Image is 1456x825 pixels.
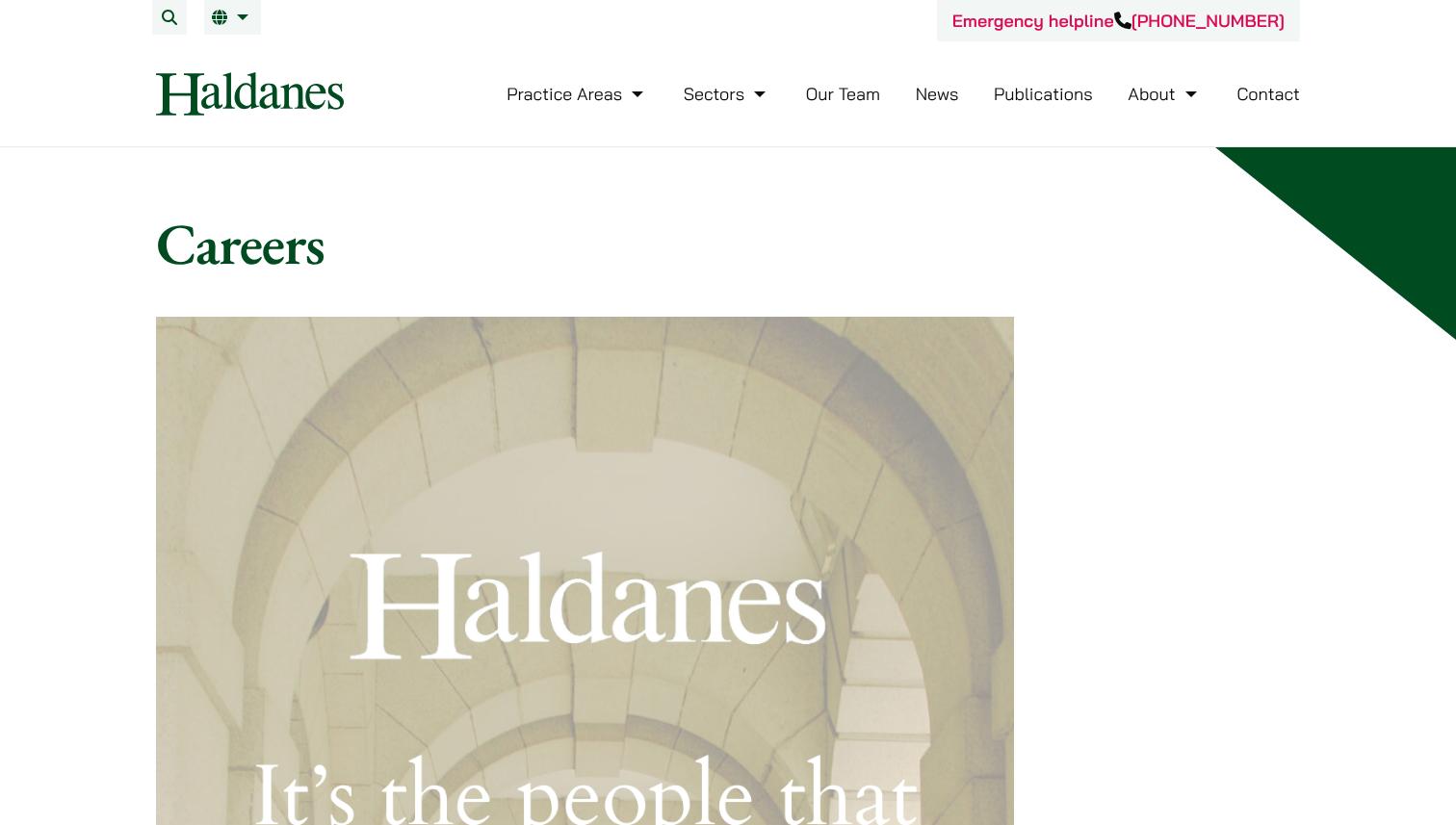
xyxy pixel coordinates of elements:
a: Practice Areas [507,83,648,105]
a: News [916,83,959,105]
img: Logo of Haldanes [156,72,344,116]
a: Emergency helpline[PHONE_NUMBER] [952,10,1285,32]
a: About [1128,83,1201,105]
a: EN [212,10,253,25]
a: Sectors [684,83,770,105]
h1: Careers [156,209,1300,278]
a: Our Team [806,83,880,105]
a: Contact [1236,83,1300,105]
a: Publications [994,83,1093,105]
